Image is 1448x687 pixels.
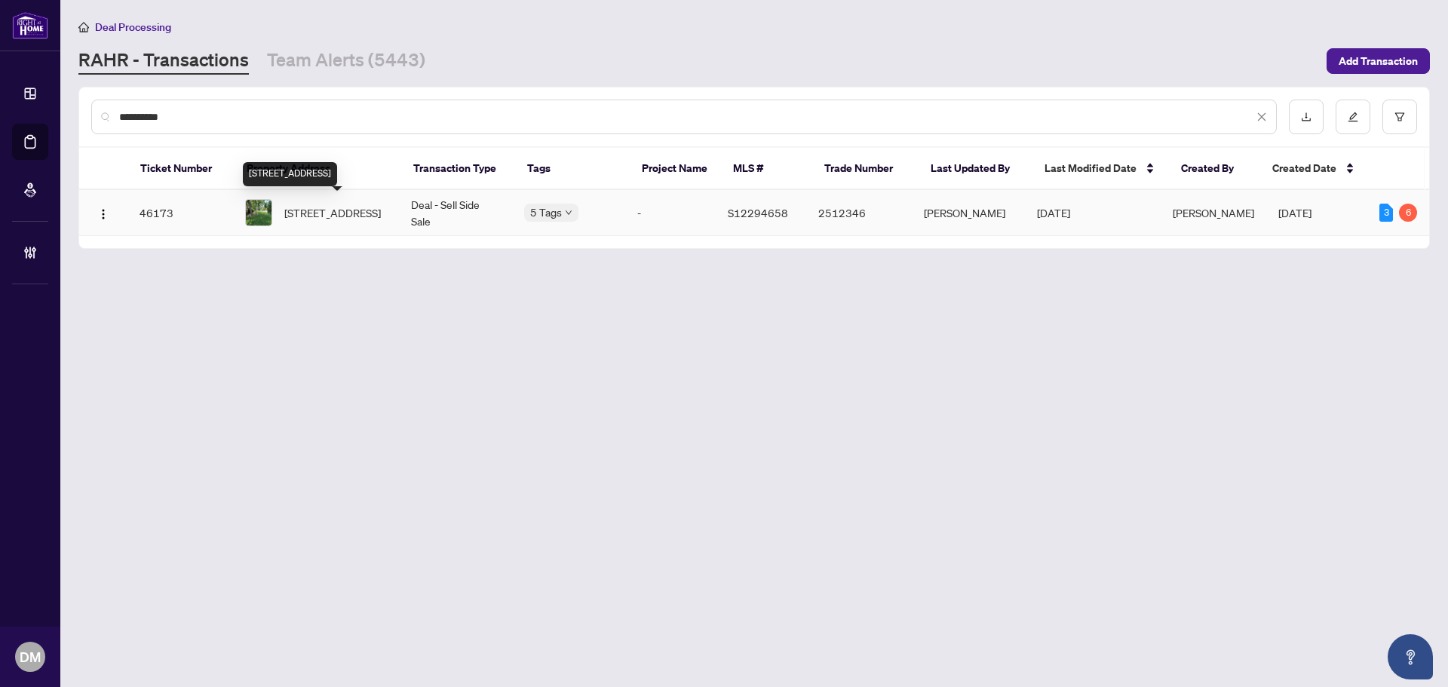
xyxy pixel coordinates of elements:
button: Open asap [1388,634,1433,679]
button: edit [1336,100,1370,134]
th: Ticket Number [128,148,235,190]
a: RAHR - Transactions [78,48,249,75]
span: down [565,209,572,216]
div: [STREET_ADDRESS] [243,162,337,186]
th: Last Modified Date [1032,148,1169,190]
td: [PERSON_NAME] [912,190,1025,236]
button: filter [1382,100,1417,134]
span: S12294658 [728,206,788,219]
th: Created Date [1260,148,1367,190]
td: 46173 [127,190,233,236]
th: Trade Number [812,148,919,190]
th: Created By [1169,148,1260,190]
th: Transaction Type [401,148,515,190]
span: [DATE] [1037,206,1070,219]
span: [PERSON_NAME] [1173,206,1254,219]
th: Project Name [630,148,721,190]
th: MLS # [721,148,812,190]
a: Team Alerts (5443) [267,48,425,75]
span: home [78,22,89,32]
span: Add Transaction [1339,49,1418,73]
span: DM [20,646,41,667]
div: 6 [1399,204,1417,222]
th: Tags [515,148,629,190]
span: Last Modified Date [1045,160,1137,176]
th: Last Updated By [919,148,1032,190]
img: Logo [97,208,109,220]
td: 2512346 [806,190,912,236]
th: Property Address [235,148,402,190]
td: - [625,190,716,236]
div: 3 [1379,204,1393,222]
button: Add Transaction [1327,48,1430,74]
span: edit [1348,112,1358,122]
img: thumbnail-img [246,200,271,225]
td: Deal - Sell Side Sale [399,190,512,236]
span: Created Date [1272,160,1336,176]
span: download [1301,112,1311,122]
span: [DATE] [1278,206,1311,219]
span: 5 Tags [530,204,562,221]
span: filter [1394,112,1405,122]
span: [STREET_ADDRESS] [284,204,381,221]
button: Logo [91,201,115,225]
span: close [1256,112,1267,122]
button: download [1289,100,1324,134]
img: logo [12,11,48,39]
span: Deal Processing [95,20,171,34]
